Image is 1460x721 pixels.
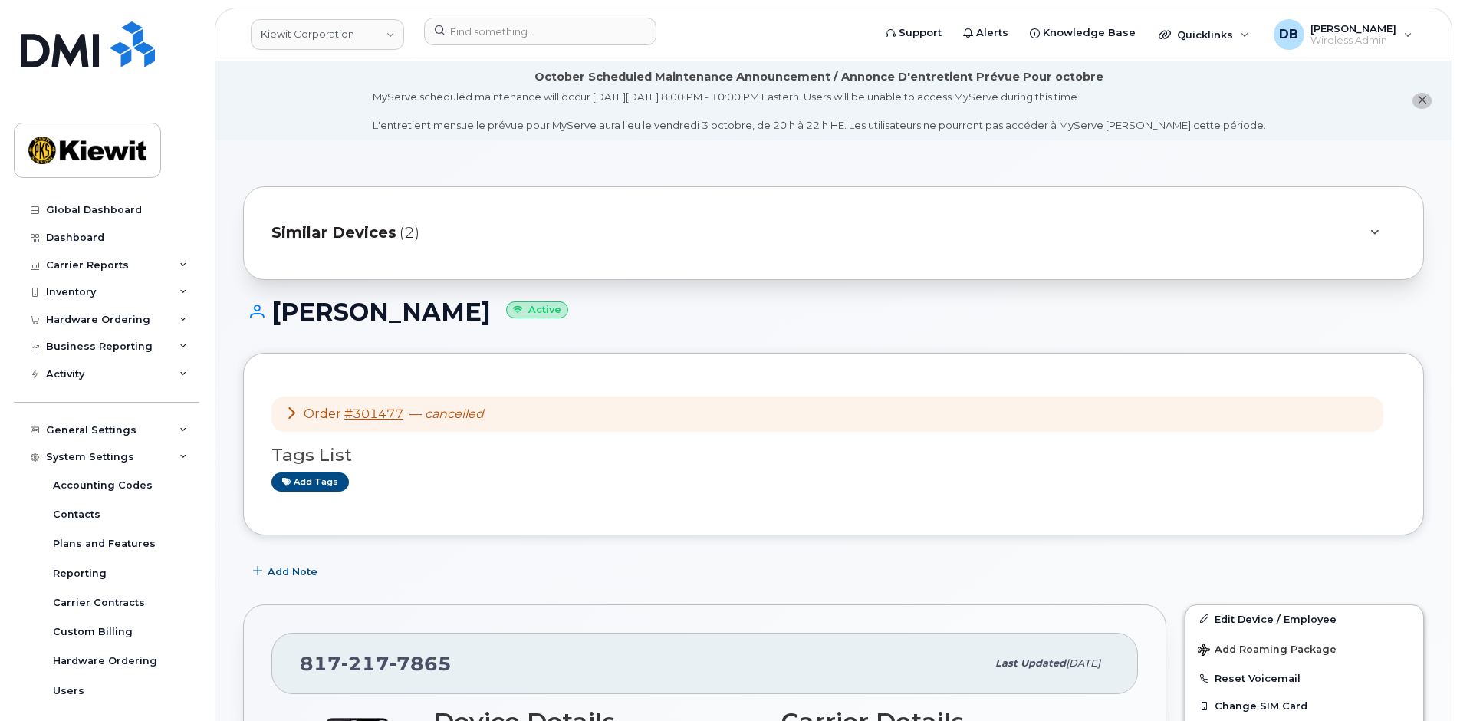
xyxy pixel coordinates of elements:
span: 7865 [390,652,452,675]
button: Reset Voicemail [1185,664,1423,692]
span: — [409,407,484,421]
button: Change SIM Card [1185,692,1423,719]
span: (2) [400,222,419,244]
span: 217 [341,652,390,675]
em: cancelled [425,407,484,421]
span: 817 [300,652,452,675]
span: Add Roaming Package [1198,644,1337,658]
h1: [PERSON_NAME] [243,298,1424,325]
button: Add Note [243,558,330,586]
button: Add Roaming Package [1185,633,1423,664]
h3: Tags List [271,446,1396,465]
iframe: Messenger Launcher [1393,654,1448,709]
span: [DATE] [1066,657,1100,669]
span: Add Note [268,565,317,579]
div: October Scheduled Maintenance Announcement / Annonce D'entretient Prévue Pour octobre [534,69,1103,85]
small: Active [506,301,568,319]
span: Similar Devices [271,222,396,244]
a: #301477 [344,407,403,421]
span: Order [304,407,341,421]
div: MyServe scheduled maintenance will occur [DATE][DATE] 8:00 PM - 10:00 PM Eastern. Users will be u... [373,90,1266,133]
button: close notification [1412,93,1432,109]
a: Add tags [271,472,349,492]
a: Edit Device / Employee [1185,605,1423,633]
span: Last updated [995,657,1066,669]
